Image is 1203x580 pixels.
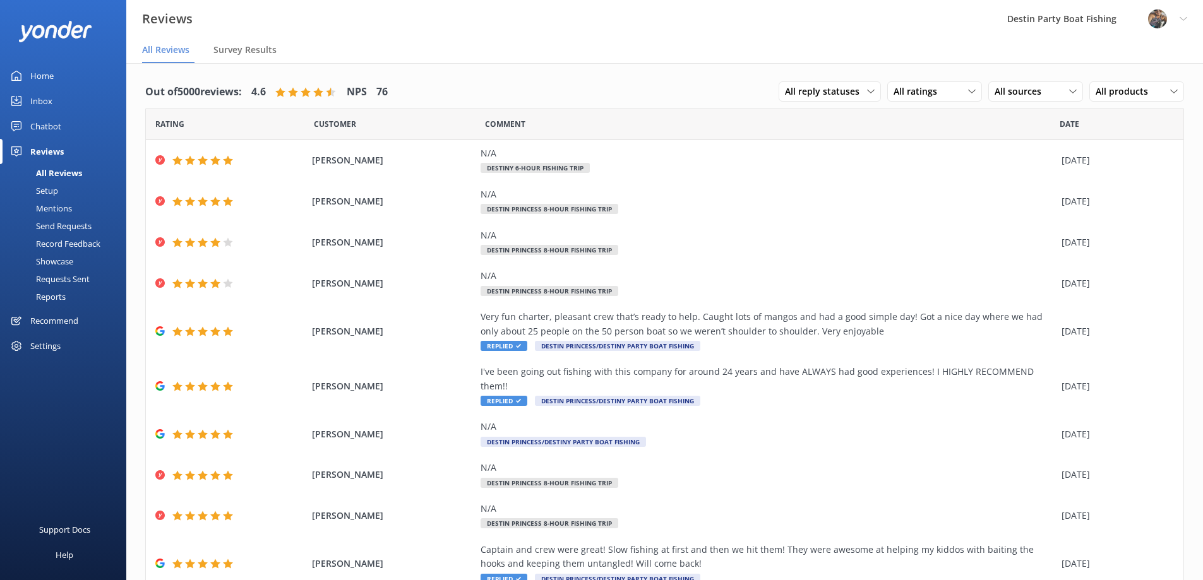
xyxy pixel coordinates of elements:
[481,420,1055,434] div: N/A
[1062,194,1168,208] div: [DATE]
[8,182,58,199] div: Setup
[481,269,1055,283] div: N/A
[213,44,277,56] span: Survey Results
[30,139,64,164] div: Reviews
[312,427,475,441] span: [PERSON_NAME]
[485,118,525,130] span: Question
[8,270,90,288] div: Requests Sent
[1096,85,1156,98] span: All products
[481,437,646,447] span: Destin Princess/Destiny Party Boat Fishing
[481,146,1055,160] div: N/A
[8,288,66,305] div: Reports
[785,85,867,98] span: All reply statuses
[19,21,92,42] img: yonder-white-logo.png
[312,379,475,393] span: [PERSON_NAME]
[1062,379,1168,393] div: [DATE]
[142,44,189,56] span: All Reviews
[481,187,1055,201] div: N/A
[481,502,1055,516] div: N/A
[8,217,92,235] div: Send Requests
[481,461,1055,475] div: N/A
[481,518,618,528] span: Destin Princess 8-Hour Fishing Trip
[39,517,90,542] div: Support Docs
[8,182,126,199] a: Setup
[56,542,73,567] div: Help
[481,365,1055,393] div: I've been going out fishing with this company for around 24 years and have ALWAYS had good experi...
[8,235,126,252] a: Record Feedback
[376,84,388,100] h4: 76
[1062,235,1168,249] div: [DATE]
[1062,509,1168,523] div: [DATE]
[8,164,126,182] a: All Reviews
[1060,118,1079,130] span: Date
[1062,427,1168,441] div: [DATE]
[312,468,475,482] span: [PERSON_NAME]
[1062,276,1168,290] div: [DATE]
[142,9,193,29] h3: Reviews
[312,194,475,208] span: [PERSON_NAME]
[8,199,126,217] a: Mentions
[155,118,184,130] span: Date
[8,288,126,305] a: Reports
[312,324,475,338] span: [PERSON_NAME]
[30,114,61,139] div: Chatbot
[481,228,1055,242] div: N/A
[535,341,700,351] span: Destin Princess/Destiny Party Boat Fishing
[312,557,475,571] span: [PERSON_NAME]
[1148,9,1167,28] img: 250-1666038197.jpg
[8,252,126,270] a: Showcase
[481,396,527,406] span: Replied
[535,396,700,406] span: Destin Princess/Destiny Party Boat Fishing
[481,341,527,351] span: Replied
[30,88,52,114] div: Inbox
[1062,324,1168,338] div: [DATE]
[30,63,54,88] div: Home
[312,509,475,523] span: [PERSON_NAME]
[8,217,126,235] a: Send Requests
[347,84,367,100] h4: NPS
[8,270,126,288] a: Requests Sent
[1062,153,1168,167] div: [DATE]
[30,333,61,358] div: Settings
[894,85,945,98] span: All ratings
[314,118,356,130] span: Date
[312,235,475,249] span: [PERSON_NAME]
[30,308,78,333] div: Recommend
[8,235,100,252] div: Record Feedback
[145,84,242,100] h4: Out of 5000 reviews:
[312,276,475,290] span: [PERSON_NAME]
[481,245,618,255] span: Destin Princess 8-Hour Fishing Trip
[8,164,82,182] div: All Reviews
[481,310,1055,338] div: Very fun charter, pleasant crew that’s ready to help. Caught lots of mangos and had a good simple...
[1062,557,1168,571] div: [DATE]
[8,199,72,217] div: Mentions
[481,163,590,173] span: Destiny 6-Hour Fishing Trip
[481,286,618,296] span: Destin Princess 8-Hour Fishing Trip
[312,153,475,167] span: [PERSON_NAME]
[481,543,1055,571] div: Captain and crew were great! Slow fishing at first and then we hit them! They were awesome at hel...
[8,252,73,270] div: Showcase
[1062,468,1168,482] div: [DATE]
[995,85,1049,98] span: All sources
[481,204,618,214] span: Destin Princess 8-Hour Fishing Trip
[251,84,266,100] h4: 4.6
[481,478,618,488] span: Destin Princess 8-Hour Fishing Trip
